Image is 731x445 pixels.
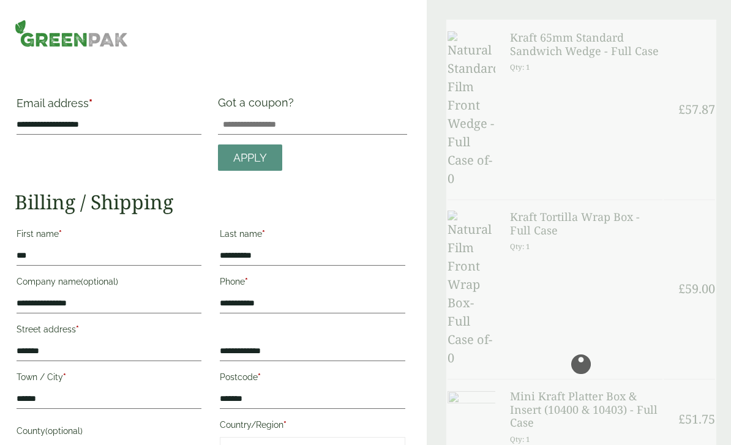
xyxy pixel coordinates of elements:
[218,96,299,115] label: Got a coupon?
[76,324,79,334] abbr: required
[218,144,282,171] a: Apply
[220,368,405,389] label: Postcode
[233,151,267,165] span: Apply
[17,422,201,443] label: County
[15,20,128,47] img: GreenPak Supplies
[59,229,62,239] abbr: required
[45,426,83,436] span: (optional)
[220,416,405,437] label: Country/Region
[262,229,265,239] abbr: required
[245,277,248,286] abbr: required
[89,97,92,110] abbr: required
[15,190,407,214] h2: Billing / Shipping
[220,225,405,246] label: Last name
[220,273,405,294] label: Phone
[17,273,201,294] label: Company name
[283,420,287,430] abbr: required
[17,225,201,246] label: First name
[63,372,66,382] abbr: required
[17,321,201,342] label: Street address
[17,368,201,389] label: Town / City
[258,372,261,382] abbr: required
[17,98,201,115] label: Email address
[81,277,118,286] span: (optional)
